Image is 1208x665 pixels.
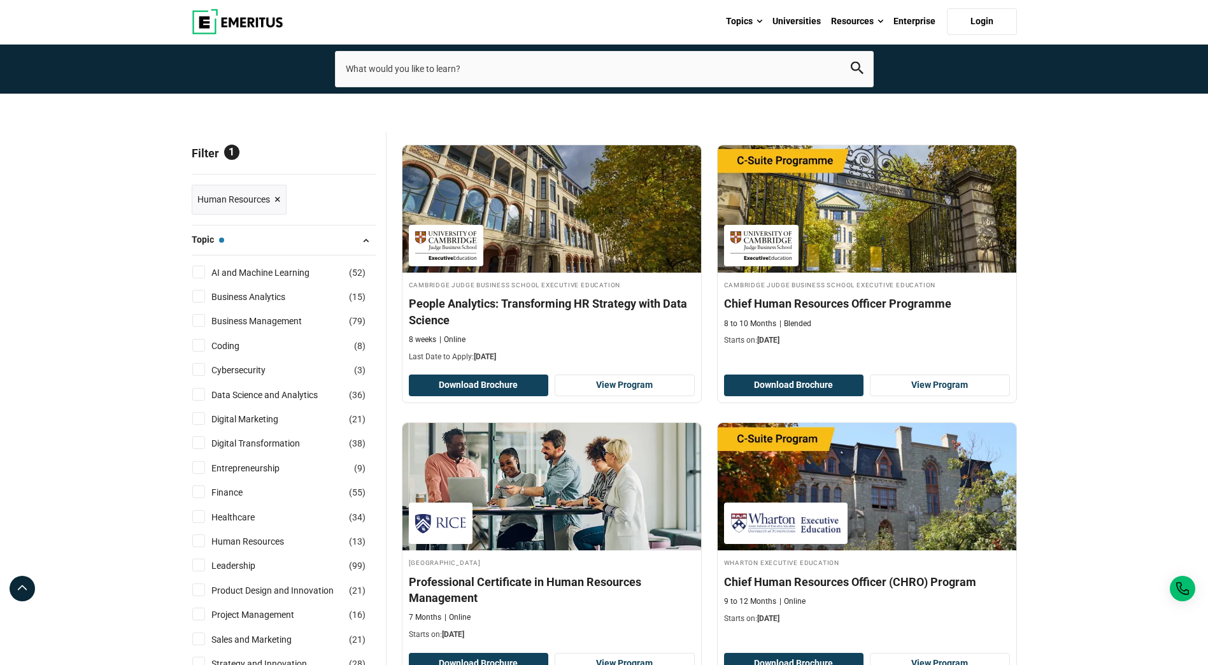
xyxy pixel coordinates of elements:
a: Project Management [211,608,320,622]
button: Download Brochure [724,375,864,396]
a: Cybersecurity [211,363,291,377]
button: Download Brochure [409,375,549,396]
h4: Cambridge Judge Business School Executive Education [409,279,695,290]
a: Healthcare [211,510,280,524]
a: Data Science and Analytics Course by Cambridge Judge Business School Executive Education - Septem... [402,145,701,369]
p: Starts on: [724,335,1010,346]
a: Leadership [211,559,281,573]
img: People Analytics: Transforming HR Strategy with Data Science | Online Data Science and Analytics ... [402,145,701,273]
p: 8 to 10 Months [724,318,776,329]
button: search [851,62,863,76]
span: 34 [352,512,362,522]
h4: Chief Human Resources Officer (CHRO) Program [724,574,1010,590]
p: Starts on: [409,629,695,640]
p: Online [444,612,471,623]
a: Human Resources × [192,185,287,215]
a: Digital Transformation [211,436,325,450]
h4: Wharton Executive Education [724,557,1010,568]
span: Topic [192,232,224,247]
span: 38 [352,438,362,448]
a: Business Analytics [211,290,311,304]
img: Rice University [415,509,466,538]
span: ( ) [349,436,366,450]
p: Starts on: [724,613,1010,624]
span: ( ) [349,534,366,548]
img: Wharton Executive Education [730,509,841,538]
span: ( ) [349,290,366,304]
a: Finance [211,485,268,499]
a: Human Resources Course by Wharton Executive Education - September 24, 2025 Wharton Executive Educ... [718,423,1016,631]
a: AI and Machine Learning [211,266,335,280]
a: Business Management [211,314,327,328]
a: Data Science and Analytics [211,388,343,402]
a: Login [947,8,1017,35]
span: ( ) [354,363,366,377]
p: 9 to 12 Months [724,596,776,607]
span: ( ) [349,485,366,499]
span: 99 [352,561,362,571]
span: ( ) [349,510,366,524]
a: Human Resources Course by Rice University - September 18, 2025 Rice University [GEOGRAPHIC_DATA] ... [402,423,701,647]
span: 21 [352,634,362,645]
span: ( ) [349,608,366,622]
p: Blended [779,318,811,329]
img: Chief Human Resources Officer Programme | Online Product Design and Innovation Course [718,145,1016,273]
span: × [274,190,281,209]
span: ( ) [354,461,366,475]
h4: Cambridge Judge Business School Executive Education [724,279,1010,290]
span: [DATE] [442,630,464,639]
span: ( ) [349,314,366,328]
a: Product Design and Innovation Course by Cambridge Judge Business School Executive Education - Sep... [718,145,1016,353]
span: ( ) [349,266,366,280]
a: Coding [211,339,265,353]
span: ( ) [349,633,366,647]
a: View Program [870,375,1010,396]
a: View Program [555,375,695,396]
h4: People Analytics: Transforming HR Strategy with Data Science [409,296,695,327]
a: Human Resources [211,534,309,548]
span: ( ) [349,583,366,597]
span: 15 [352,292,362,302]
span: 36 [352,390,362,400]
a: search [851,65,863,77]
a: Digital Marketing [211,412,304,426]
span: 1 [224,145,239,160]
span: [DATE] [757,336,779,345]
a: Sales and Marketing [211,633,317,647]
button: Topic [192,231,376,250]
span: 16 [352,610,362,620]
span: ( ) [354,339,366,353]
img: Cambridge Judge Business School Executive Education [415,231,477,260]
input: search-page [335,51,874,87]
a: Entrepreneurship [211,461,305,475]
h4: Professional Certificate in Human Resources Management [409,574,695,606]
a: Product Design and Innovation [211,583,359,597]
span: [DATE] [757,614,779,623]
p: Online [779,596,806,607]
img: Cambridge Judge Business School Executive Education [730,231,792,260]
span: 55 [352,487,362,497]
img: Professional Certificate in Human Resources Management | Online Human Resources Course [402,423,701,550]
a: Reset all [336,147,376,163]
span: 21 [352,585,362,596]
span: 13 [352,536,362,547]
span: 9 [357,463,362,473]
span: ( ) [349,559,366,573]
span: 52 [352,268,362,278]
p: 8 weeks [409,334,436,345]
h4: Chief Human Resources Officer Programme [724,296,1010,311]
p: 7 Months [409,612,441,623]
p: Online [439,334,465,345]
span: ( ) [349,388,366,402]
p: Last Date to Apply: [409,352,695,362]
span: 79 [352,316,362,326]
img: Chief Human Resources Officer (CHRO) Program | Online Human Resources Course [718,423,1016,550]
span: 21 [352,414,362,424]
span: ( ) [349,412,366,426]
span: 3 [357,365,362,375]
span: Human Resources [197,192,270,206]
span: 8 [357,341,362,351]
p: Filter [192,132,376,174]
h4: [GEOGRAPHIC_DATA] [409,557,695,568]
